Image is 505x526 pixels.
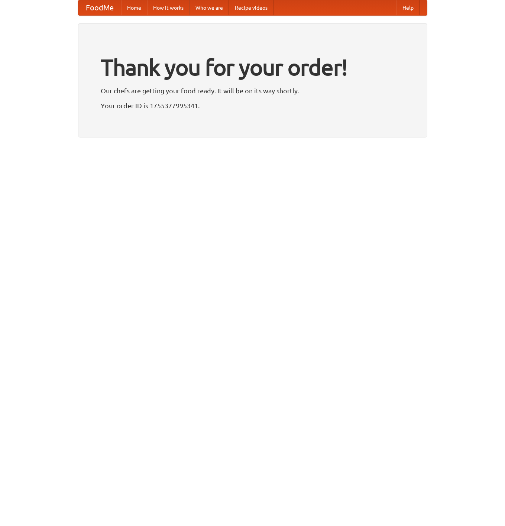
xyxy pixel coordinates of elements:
a: Help [396,0,420,15]
p: Your order ID is 1755377995341. [101,100,405,111]
a: Who we are [190,0,229,15]
a: FoodMe [78,0,121,15]
a: How it works [147,0,190,15]
h1: Thank you for your order! [101,49,405,85]
p: Our chefs are getting your food ready. It will be on its way shortly. [101,85,405,96]
a: Home [121,0,147,15]
a: Recipe videos [229,0,273,15]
